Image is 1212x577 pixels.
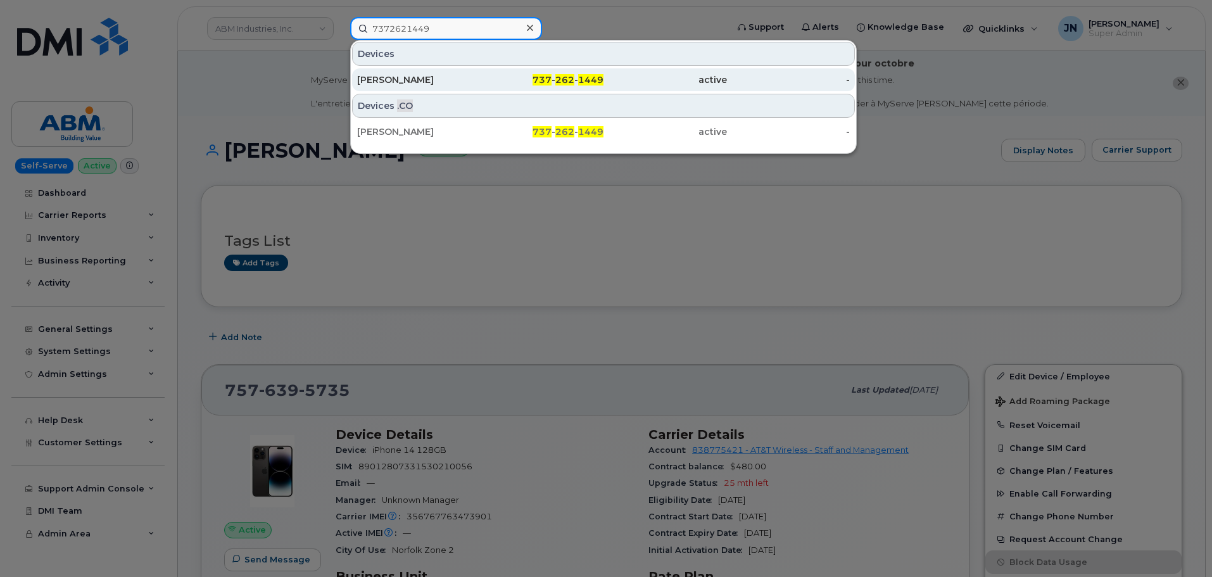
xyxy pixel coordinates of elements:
a: [PERSON_NAME]737-262-1449active- [352,120,855,143]
span: 737 [533,74,552,86]
span: 1449 [578,126,603,137]
div: [PERSON_NAME] [357,73,481,86]
span: 262 [555,74,574,86]
div: active [603,125,727,138]
span: .CO [397,99,413,112]
div: active [603,73,727,86]
div: - - [481,125,604,138]
div: - [727,125,850,138]
span: 1449 [578,74,603,86]
div: [PERSON_NAME] [357,125,481,138]
span: 737 [533,126,552,137]
a: [PERSON_NAME]737-262-1449active- [352,68,855,91]
div: Devices [352,42,855,66]
span: 262 [555,126,574,137]
div: - - [481,73,604,86]
div: - [727,73,850,86]
div: Devices [352,94,855,118]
